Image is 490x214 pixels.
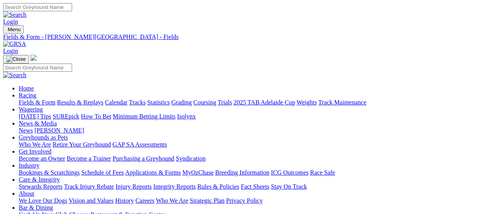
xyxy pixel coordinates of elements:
a: Breeding Information [215,169,269,176]
span: Menu [8,27,21,32]
a: History [115,197,134,204]
a: Schedule of Fees [81,169,124,176]
img: logo-grsa-white.png [30,55,37,61]
a: Who We Are [19,141,51,148]
a: SUREpick [53,113,79,120]
a: Strategic Plan [190,197,225,204]
a: Applications & Forms [125,169,181,176]
a: Stewards Reports [19,183,62,190]
div: Wagering [19,113,487,120]
img: Search [3,72,27,79]
a: About [19,190,34,197]
a: Grading [172,99,192,106]
a: Rules & Policies [197,183,239,190]
a: [PERSON_NAME] [34,127,84,134]
div: News & Media [19,127,487,134]
a: [DATE] Tips [19,113,51,120]
a: Home [19,85,34,92]
img: GRSA [3,41,26,48]
a: We Love Our Dogs [19,197,67,204]
div: About [19,197,487,204]
img: Close [6,56,26,62]
a: Purchasing a Greyhound [113,155,174,162]
a: Stay On Track [271,183,307,190]
a: Isolynx [177,113,196,120]
a: How To Bet [81,113,111,120]
div: Racing [19,99,487,106]
div: Industry [19,169,487,176]
a: MyOzChase [182,169,214,176]
a: Track Injury Rebate [64,183,114,190]
a: 2025 TAB Adelaide Cup [234,99,295,106]
a: Login [3,18,18,25]
input: Search [3,3,72,11]
a: Results & Replays [57,99,103,106]
div: Greyhounds as Pets [19,141,487,148]
a: Injury Reports [115,183,152,190]
a: Become a Trainer [67,155,111,162]
a: Tracks [129,99,146,106]
a: GAP SA Assessments [113,141,167,148]
img: Search [3,11,27,18]
button: Toggle navigation [3,25,24,34]
a: Minimum Betting Limits [113,113,175,120]
a: Fact Sheets [241,183,269,190]
a: Syndication [176,155,205,162]
a: Coursing [193,99,216,106]
div: Get Involved [19,155,487,162]
a: Who We Are [156,197,188,204]
a: Integrity Reports [153,183,196,190]
a: Bookings & Scratchings [19,169,80,176]
a: Weights [297,99,317,106]
a: Racing [19,92,36,99]
button: Toggle navigation [3,55,29,64]
a: Industry [19,162,39,169]
a: Bar & Dining [19,204,53,211]
div: Care & Integrity [19,183,487,190]
a: Care & Integrity [19,176,60,183]
a: News [19,127,33,134]
a: News & Media [19,120,57,127]
a: Become an Owner [19,155,65,162]
a: Retire Your Greyhound [53,141,111,148]
input: Search [3,64,72,72]
a: ICG Outcomes [271,169,308,176]
a: Vision and Values [69,197,113,204]
a: Privacy Policy [226,197,263,204]
a: Wagering [19,106,43,113]
a: Get Involved [19,148,51,155]
a: Greyhounds as Pets [19,134,68,141]
a: Careers [135,197,154,204]
a: Race Safe [310,169,335,176]
a: Fields & Form - [PERSON_NAME][GEOGRAPHIC_DATA] - Fields [3,34,487,41]
a: Statistics [147,99,170,106]
a: Calendar [105,99,127,106]
a: Login [3,48,18,54]
a: Fields & Form [19,99,55,106]
a: Track Maintenance [318,99,366,106]
a: Trials [218,99,232,106]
